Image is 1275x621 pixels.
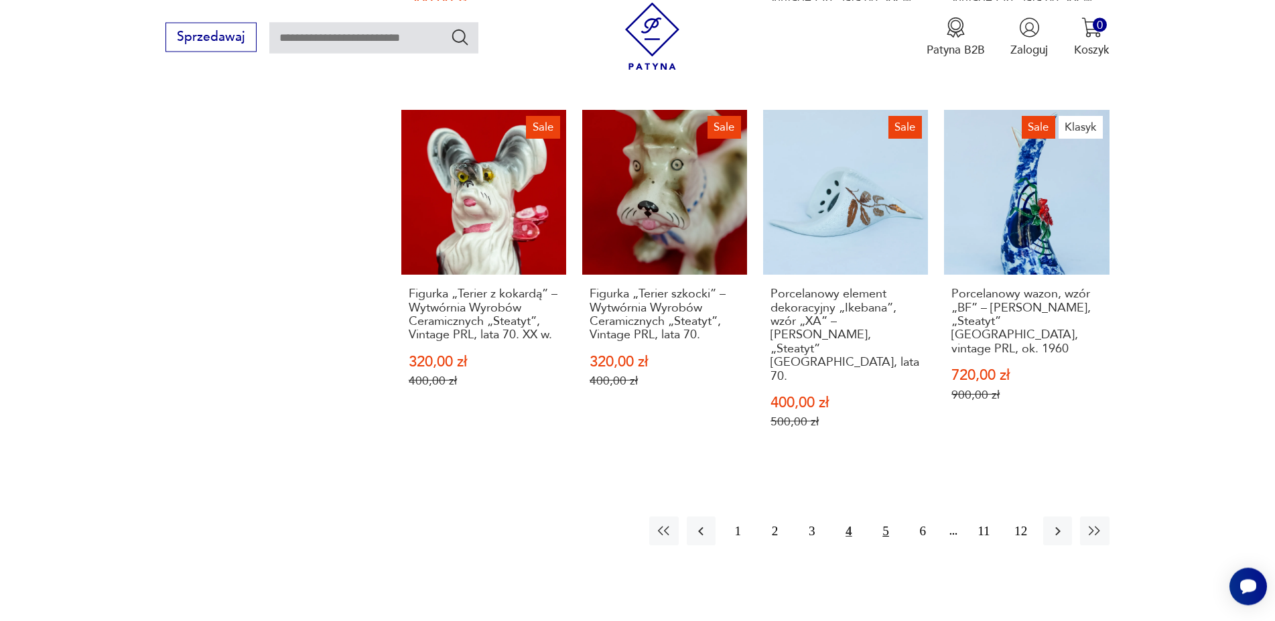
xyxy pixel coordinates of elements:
[945,17,966,38] img: Ikona medalu
[582,110,747,460] a: SaleFigurka „Terier szkocki” – Wytwórnia Wyrobów Ceramicznych „Steatyt”, Vintage PRL, lata 70.Fig...
[944,110,1109,460] a: SaleKlasykPorcelanowy wazon, wzór „BF” – Zygmunt Buksowicz, „Steatyt” Katowice, vintage PRL, ok. ...
[969,516,998,545] button: 11
[927,42,985,57] p: Patyna B2B
[409,287,559,342] h3: Figurka „Terier z kokardą” – Wytwórnia Wyrobów Ceramicznych „Steatyt”, Vintage PRL, lata 70. XX w.
[165,22,256,52] button: Sprzedawaj
[450,27,470,46] button: Szukaj
[872,516,900,545] button: 5
[797,516,826,545] button: 3
[951,368,1102,383] p: 720,00 zł
[409,355,559,369] p: 320,00 zł
[409,374,559,388] p: 400,00 zł
[927,17,985,57] button: Patyna B2B
[1010,17,1048,57] button: Zaloguj
[618,2,686,70] img: Patyna - sklep z meblami i dekoracjami vintage
[724,516,752,545] button: 1
[951,287,1102,356] h3: Porcelanowy wazon, wzór „BF” – [PERSON_NAME], „Steatyt” [GEOGRAPHIC_DATA], vintage PRL, ok. 1960
[770,415,921,429] p: 500,00 zł
[1006,516,1035,545] button: 12
[165,32,256,43] a: Sprzedawaj
[770,396,921,410] p: 400,00 zł
[951,388,1102,402] p: 900,00 zł
[401,110,566,460] a: SaleFigurka „Terier z kokardą” – Wytwórnia Wyrobów Ceramicznych „Steatyt”, Vintage PRL, lata 70. ...
[1229,567,1267,605] iframe: Smartsupp widget button
[909,516,937,545] button: 6
[1019,17,1040,38] img: Ikonka użytkownika
[927,17,985,57] a: Ikona medaluPatyna B2B
[834,516,863,545] button: 4
[770,287,921,383] h3: Porcelanowy element dekoracyjny „Ikebana”, wzór „XA” – [PERSON_NAME], „Steatyt” [GEOGRAPHIC_DATA]...
[590,355,740,369] p: 320,00 zł
[1010,42,1048,57] p: Zaloguj
[590,374,740,388] p: 400,00 zł
[1074,17,1110,57] button: 0Koszyk
[763,110,928,460] a: SalePorcelanowy element dekoracyjny „Ikebana”, wzór „XA” – Zygmunt Buksowicz, „Steatyt” Katowice,...
[1093,17,1107,31] div: 0
[590,287,740,342] h3: Figurka „Terier szkocki” – Wytwórnia Wyrobów Ceramicznych „Steatyt”, Vintage PRL, lata 70.
[1074,42,1110,57] p: Koszyk
[760,516,789,545] button: 2
[1081,17,1102,38] img: Ikona koszyka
